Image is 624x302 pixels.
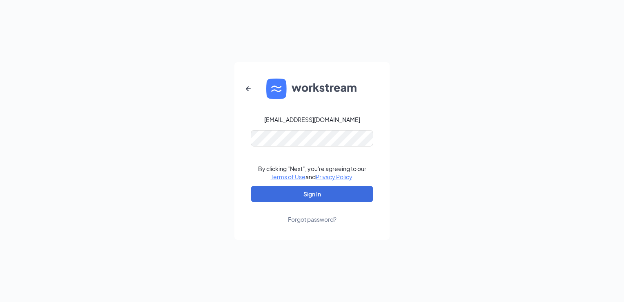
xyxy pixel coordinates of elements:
[258,165,366,181] div: By clicking "Next", you're agreeing to our and .
[316,173,352,180] a: Privacy Policy
[251,186,373,202] button: Sign In
[288,202,337,223] a: Forgot password?
[243,84,253,94] svg: ArrowLeftNew
[288,215,337,223] div: Forgot password?
[264,115,360,124] div: [EMAIL_ADDRESS][DOMAIN_NAME]
[266,79,358,99] img: WS logo and Workstream text
[238,79,258,99] button: ArrowLeftNew
[271,173,305,180] a: Terms of Use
